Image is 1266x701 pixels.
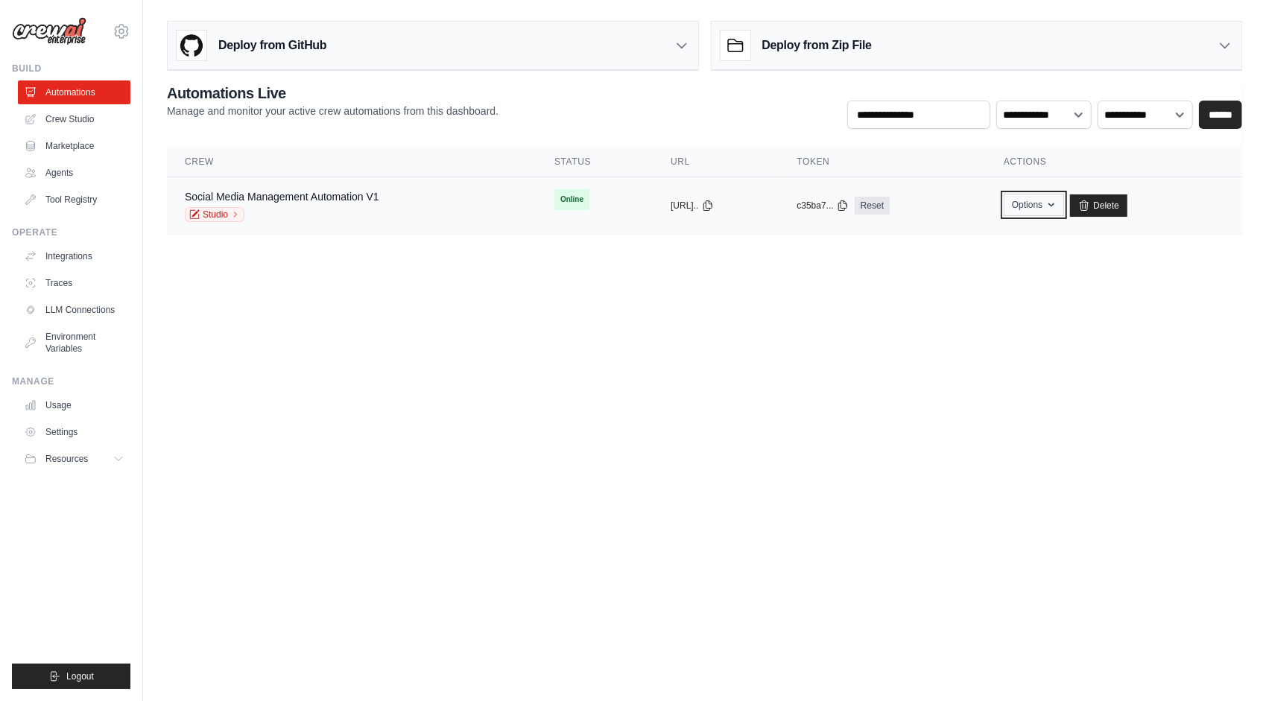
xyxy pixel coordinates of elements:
a: Social Media Management Automation V1 [185,191,379,203]
th: URL [653,147,779,177]
a: Tool Registry [18,188,130,212]
button: Options [1004,194,1064,216]
a: Reset [855,197,890,215]
div: Operate [12,226,130,238]
p: Manage and monitor your active crew automations from this dashboard. [167,104,499,118]
a: Marketplace [18,134,130,158]
h2: Automations Live [167,83,499,104]
a: Settings [18,420,130,444]
h3: Deploy from Zip File [762,37,872,54]
a: Traces [18,271,130,295]
span: Resources [45,453,88,465]
button: Resources [18,447,130,471]
div: Manage [12,375,130,387]
a: LLM Connections [18,298,130,322]
iframe: Chat Widget [1191,629,1266,701]
span: Online [554,189,589,210]
a: Integrations [18,244,130,268]
a: Studio [185,207,244,222]
a: Environment Variables [18,325,130,361]
img: Logo [12,17,86,45]
th: Crew [167,147,537,177]
h3: Deploy from GitHub [218,37,326,54]
a: Usage [18,393,130,417]
img: GitHub Logo [177,31,206,60]
th: Token [779,147,986,177]
a: Delete [1070,194,1127,217]
a: Agents [18,161,130,185]
th: Actions [986,147,1242,177]
button: c35ba7... [797,200,848,212]
span: Logout [66,670,94,682]
a: Crew Studio [18,107,130,131]
th: Status [537,147,653,177]
button: Logout [12,664,130,689]
div: Build [12,63,130,74]
a: Automations [18,80,130,104]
